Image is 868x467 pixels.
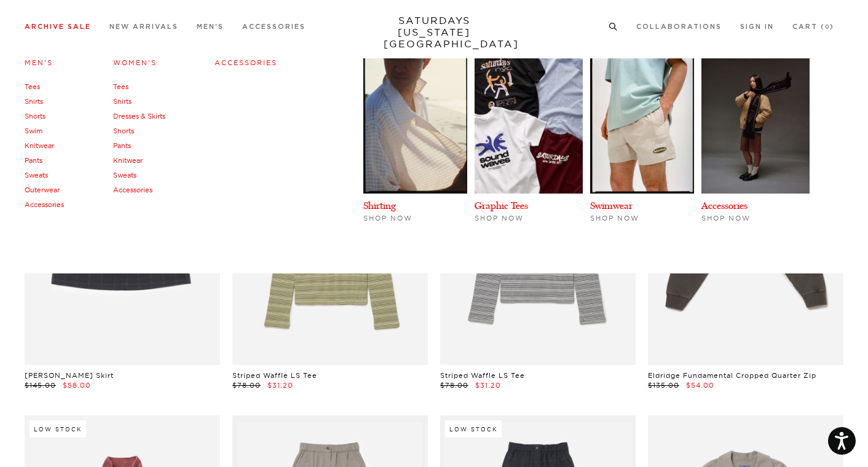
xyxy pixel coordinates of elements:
a: Archive Sale [25,23,91,30]
a: Swimwear [590,200,633,211]
span: $135.00 [648,381,679,390]
a: Shirting [363,200,396,211]
a: Pants [25,156,42,165]
a: Tees [25,82,40,91]
a: Striped Waffle LS Tee [440,371,525,380]
a: Accessories [215,58,277,67]
a: Sign In [740,23,774,30]
a: Accessories [701,200,748,211]
a: Knitwear [113,156,143,165]
a: Eldridge Fundamental Cropped Quarter Zip [648,371,816,380]
div: Low Stock [445,420,502,438]
small: 0 [825,25,830,30]
a: Outerwear [25,186,60,194]
span: $31.20 [267,381,293,390]
a: Shorts [113,127,134,135]
a: Sweats [113,171,136,179]
a: Collaborations [636,23,722,30]
div: Low Stock [30,420,86,438]
span: $58.00 [63,381,91,390]
a: SATURDAYS[US_STATE][GEOGRAPHIC_DATA] [384,15,485,50]
a: New Arrivals [109,23,178,30]
span: $78.00 [232,381,261,390]
a: Tees [113,82,128,91]
a: Accessories [113,186,152,194]
a: [PERSON_NAME] Skirt [25,371,114,380]
a: Women's [113,58,157,67]
span: $31.20 [475,381,501,390]
a: Men's [197,23,224,30]
a: Accessories [25,200,64,209]
a: Dresses & Skirts [113,112,165,120]
span: $145.00 [25,381,56,390]
span: $54.00 [686,381,714,390]
a: Knitwear [25,141,54,150]
a: Men's [25,58,53,67]
a: Pants [113,141,131,150]
a: Graphic Tees [475,200,528,211]
span: $78.00 [440,381,468,390]
a: Cart (0) [792,23,834,30]
a: Shirts [113,97,132,106]
a: Accessories [242,23,306,30]
a: Swim [25,127,42,135]
a: Sweats [25,171,48,179]
a: Shorts [25,112,45,120]
a: Striped Waffle LS Tee [232,371,317,380]
a: Shirts [25,97,43,106]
